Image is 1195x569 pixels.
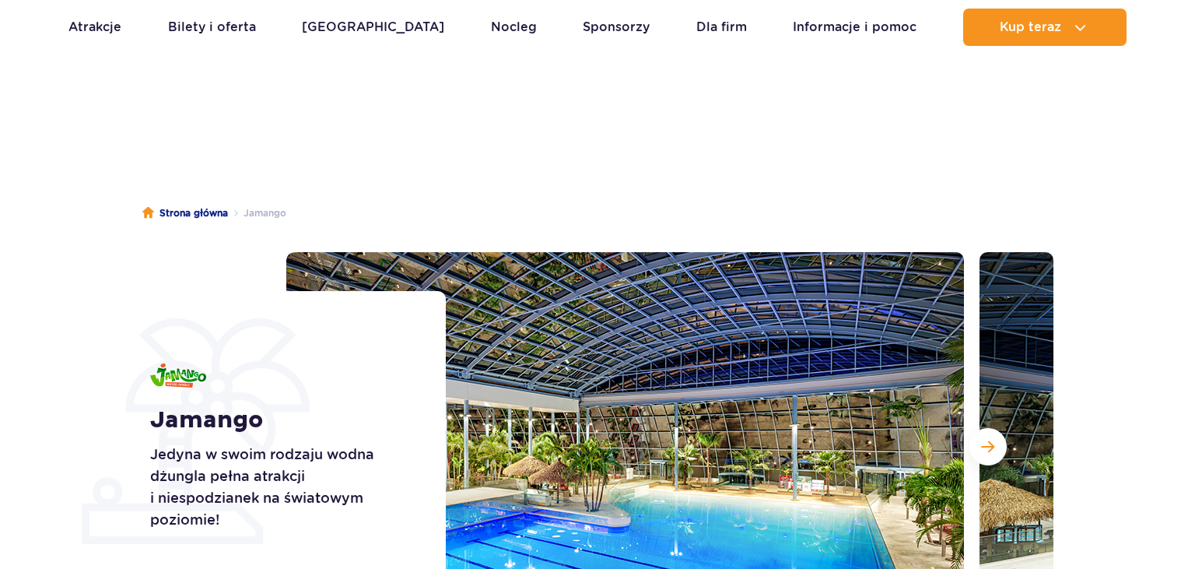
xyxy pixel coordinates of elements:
a: Strona główna [142,205,228,221]
span: Kup teraz [1000,20,1061,34]
h1: Jamango [150,406,411,434]
a: Nocleg [491,9,537,46]
a: [GEOGRAPHIC_DATA] [302,9,444,46]
a: Sponsorzy [583,9,650,46]
a: Dla firm [696,9,747,46]
li: Jamango [228,205,286,221]
button: Kup teraz [963,9,1127,46]
img: Jamango [150,364,206,388]
a: Atrakcje [68,9,121,46]
a: Bilety i oferta [168,9,256,46]
button: Następny slajd [969,428,1007,465]
a: Informacje i pomoc [793,9,916,46]
p: Jedyna w swoim rodzaju wodna dżungla pełna atrakcji i niespodzianek na światowym poziomie! [150,444,411,531]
